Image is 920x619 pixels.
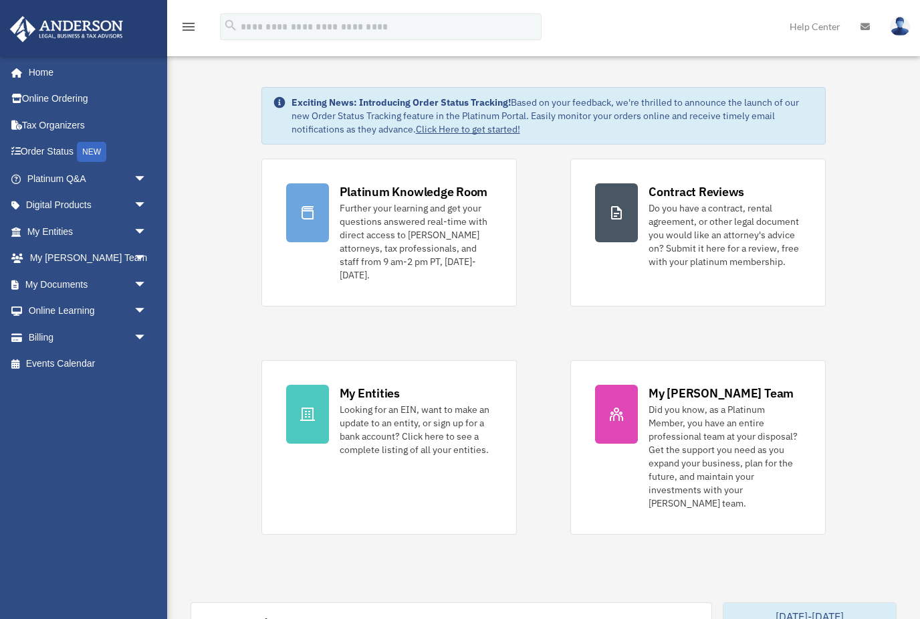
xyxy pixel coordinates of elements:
[9,351,167,377] a: Events Calendar
[9,192,167,219] a: Digital Productsarrow_drop_down
[9,271,167,298] a: My Documentsarrow_drop_down
[649,183,744,200] div: Contract Reviews
[9,218,167,245] a: My Entitiesarrow_drop_down
[134,324,160,351] span: arrow_drop_down
[9,298,167,325] a: Online Learningarrow_drop_down
[181,23,197,35] a: menu
[134,218,160,246] span: arrow_drop_down
[416,123,520,135] a: Click Here to get started!
[9,59,160,86] a: Home
[340,183,488,200] div: Platinum Knowledge Room
[9,165,167,192] a: Platinum Q&Aarrow_drop_down
[9,86,167,112] a: Online Ordering
[134,245,160,272] span: arrow_drop_down
[9,139,167,166] a: Order StatusNEW
[292,96,815,136] div: Based on your feedback, we're thrilled to announce the launch of our new Order Status Tracking fe...
[340,403,492,456] div: Looking for an EIN, want to make an update to an entity, or sign up for a bank account? Click her...
[261,360,517,535] a: My Entities Looking for an EIN, want to make an update to an entity, or sign up for a bank accoun...
[9,245,167,272] a: My [PERSON_NAME] Teamarrow_drop_down
[134,192,160,219] span: arrow_drop_down
[77,142,106,162] div: NEW
[570,360,826,535] a: My [PERSON_NAME] Team Did you know, as a Platinum Member, you have an entire professional team at...
[134,298,160,325] span: arrow_drop_down
[134,271,160,298] span: arrow_drop_down
[649,201,801,268] div: Do you have a contract, rental agreement, or other legal document you would like an attorney's ad...
[649,403,801,510] div: Did you know, as a Platinum Member, you have an entire professional team at your disposal? Get th...
[181,19,197,35] i: menu
[261,159,517,306] a: Platinum Knowledge Room Further your learning and get your questions answered real-time with dire...
[134,165,160,193] span: arrow_drop_down
[223,18,238,33] i: search
[9,112,167,139] a: Tax Organizers
[292,96,511,108] strong: Exciting News: Introducing Order Status Tracking!
[890,17,910,36] img: User Pic
[340,385,400,402] div: My Entities
[570,159,826,306] a: Contract Reviews Do you have a contract, rental agreement, or other legal document you would like...
[340,201,492,282] div: Further your learning and get your questions answered real-time with direct access to [PERSON_NAM...
[649,385,794,402] div: My [PERSON_NAME] Team
[6,16,127,42] img: Anderson Advisors Platinum Portal
[9,324,167,351] a: Billingarrow_drop_down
